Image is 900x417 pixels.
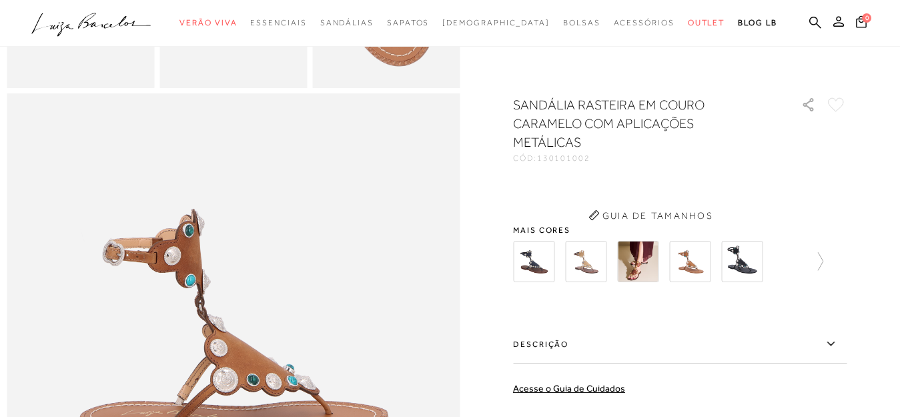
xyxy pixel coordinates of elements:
img: SANDÁLIA RASTEIRA EM CAMURÇA AZUL NAVAL COM APLICAÇÕES METÁLICAS [513,241,554,282]
img: SANDÁLIA RASTEIRA EM CAMURÇA BEGE FENDI COM APLICAÇÕES METÁLICAS [565,241,606,282]
a: categoryNavScreenReaderText [387,11,429,35]
span: Essenciais [250,18,306,27]
button: 0 [852,15,871,33]
a: BLOG LB [738,11,777,35]
span: Sapatos [387,18,429,27]
a: categoryNavScreenReaderText [688,11,725,35]
span: Bolsas [563,18,600,27]
span: BLOG LB [738,18,777,27]
a: categoryNavScreenReaderText [563,11,600,35]
img: SANDÁLIA RASTEIRA EM COURO PRETO COM APLICAÇÕES METÁLICAS [721,241,763,282]
span: Outlet [688,18,725,27]
span: 0 [862,13,871,23]
a: categoryNavScreenReaderText [179,11,237,35]
span: Verão Viva [179,18,237,27]
span: Sandálias [320,18,374,27]
label: Descrição [513,325,847,364]
h1: SANDÁLIA RASTEIRA EM COURO CARAMELO COM APLICAÇÕES METÁLICAS [513,95,763,151]
span: Mais cores [513,226,847,234]
a: noSubCategoriesText [442,11,550,35]
img: SANDÁLIA RASTEIRA EM COURO CARAMELO COM APLICAÇÕES METÁLICAS [669,241,711,282]
div: CÓD: [513,154,780,162]
span: 130101002 [537,153,590,163]
img: SANDÁLIA RASTEIRA EM COURO CAFÉ COM APLICAÇÕES METÁLICAS [617,241,658,282]
span: Acessórios [614,18,674,27]
a: categoryNavScreenReaderText [250,11,306,35]
span: [DEMOGRAPHIC_DATA] [442,18,550,27]
a: Acesse o Guia de Cuidados [513,383,625,394]
button: Guia de Tamanhos [584,205,717,226]
a: categoryNavScreenReaderText [614,11,674,35]
a: categoryNavScreenReaderText [320,11,374,35]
